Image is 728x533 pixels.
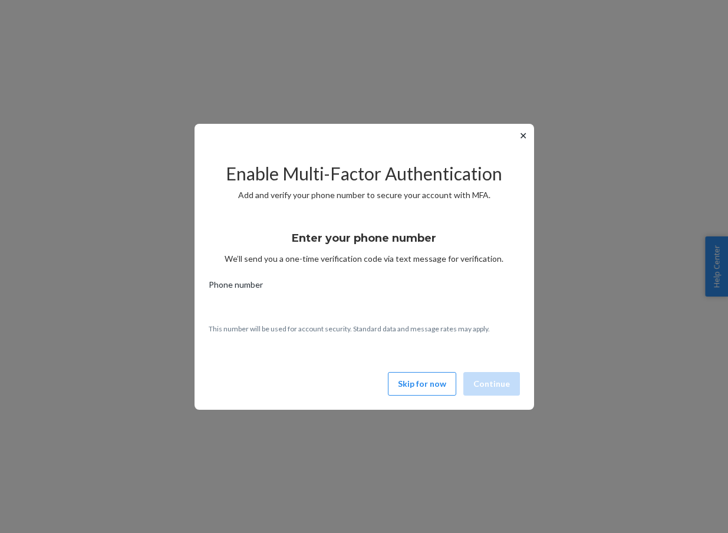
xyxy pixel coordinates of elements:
[388,372,456,396] button: Skip for now
[209,189,520,201] p: Add and verify your phone number to secure your account with MFA.
[463,372,520,396] button: Continue
[209,221,520,265] div: We’ll send you a one-time verification code via text message for verification.
[517,129,529,143] button: ✕
[209,164,520,183] h2: Enable Multi-Factor Authentication
[292,231,436,246] h3: Enter your phone number
[209,279,263,295] span: Phone number
[209,324,520,334] p: This number will be used for account security. Standard data and message rates may apply.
